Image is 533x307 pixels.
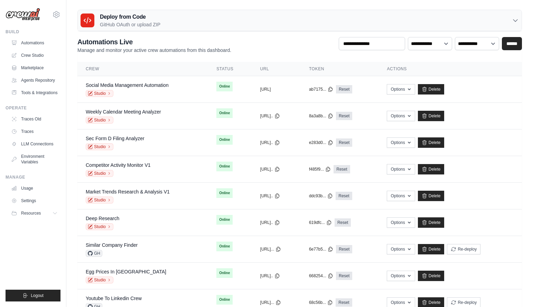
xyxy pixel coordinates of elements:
a: Market Trends Research & Analysis V1 [86,189,170,195]
button: ddc93b... [309,193,333,199]
a: Delete [418,271,445,281]
th: Status [208,62,252,76]
a: Environment Variables [8,151,60,168]
span: Online [216,135,233,145]
button: e283d0... [309,140,333,145]
span: Online [216,188,233,198]
button: Options [387,217,415,228]
th: Crew [77,62,208,76]
a: Reset [336,85,352,93]
a: Reset [336,298,352,307]
h2: Automations Live [77,37,231,47]
span: Online [216,268,233,278]
a: Studio [86,170,113,177]
button: Options [387,271,415,281]
img: Logo [6,8,40,21]
button: ab7175... [309,87,333,92]
a: Reset [334,165,350,173]
button: Options [387,244,415,254]
button: Re-deploy [447,244,480,254]
button: 6e77b5... [309,246,333,252]
th: URL [252,62,301,76]
a: Delete [418,164,445,174]
button: 68c56b... [309,300,333,305]
a: Sec Form D Filing Analyzer [86,136,144,141]
a: Reset [336,138,352,147]
a: Social Media Management Automation [86,82,169,88]
a: Studio [86,143,113,150]
button: f485f9... [309,166,331,172]
a: Reset [336,272,352,280]
h3: Deploy from Code [100,13,160,21]
button: Options [387,84,415,94]
a: Tools & Integrations [8,87,60,98]
a: Delete [418,137,445,148]
a: Reset [336,245,352,253]
a: LLM Connections [8,138,60,150]
a: Automations [8,37,60,48]
span: Online [216,108,233,118]
button: Options [387,191,415,201]
a: Reset [336,112,352,120]
p: GitHub OAuth or upload ZIP [100,21,160,28]
button: Options [387,137,415,148]
button: Logout [6,290,60,301]
th: Actions [378,62,522,76]
a: Delete [418,111,445,121]
a: Studio [86,197,113,204]
div: Operate [6,105,60,111]
span: Online [216,295,233,305]
span: Resources [21,210,41,216]
a: Traces [8,126,60,137]
div: Manage [6,174,60,180]
button: Options [387,111,415,121]
div: Build [6,29,60,35]
a: Settings [8,195,60,206]
a: Marketplace [8,62,60,73]
th: Token [301,62,379,76]
a: Delete [418,191,445,201]
a: Studio [86,90,113,97]
a: Similar Company Finder [86,242,138,248]
p: Manage and monitor your active crew automations from this dashboard. [77,47,231,54]
a: Agents Repository [8,75,60,86]
a: Egg Prices In [GEOGRAPHIC_DATA] [86,269,166,274]
button: 668254... [309,273,333,279]
a: Delete [418,217,445,228]
a: Reset [335,218,351,227]
a: Studio [86,117,113,124]
span: Logout [31,293,44,298]
a: Competitor Activity Monitor V1 [86,162,151,168]
span: GH [86,250,102,257]
a: Usage [8,183,60,194]
button: 619dfc... [309,220,332,225]
a: Weekly Calendar Meeting Analyzer [86,109,161,115]
a: Youtube To Linkedin Crew [86,296,142,301]
a: Traces Old [8,114,60,125]
a: Deep Research [86,216,119,221]
span: Online [216,82,233,91]
span: Online [216,215,233,225]
a: Delete [418,84,445,94]
button: 8a3a8b... [309,113,333,119]
a: Studio [86,223,113,230]
span: Online [216,162,233,171]
button: Resources [8,208,60,219]
button: Options [387,164,415,174]
a: Reset [336,192,352,200]
a: Crew Studio [8,50,60,61]
a: Studio [86,277,113,283]
a: Delete [418,244,445,254]
span: Online [216,242,233,251]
